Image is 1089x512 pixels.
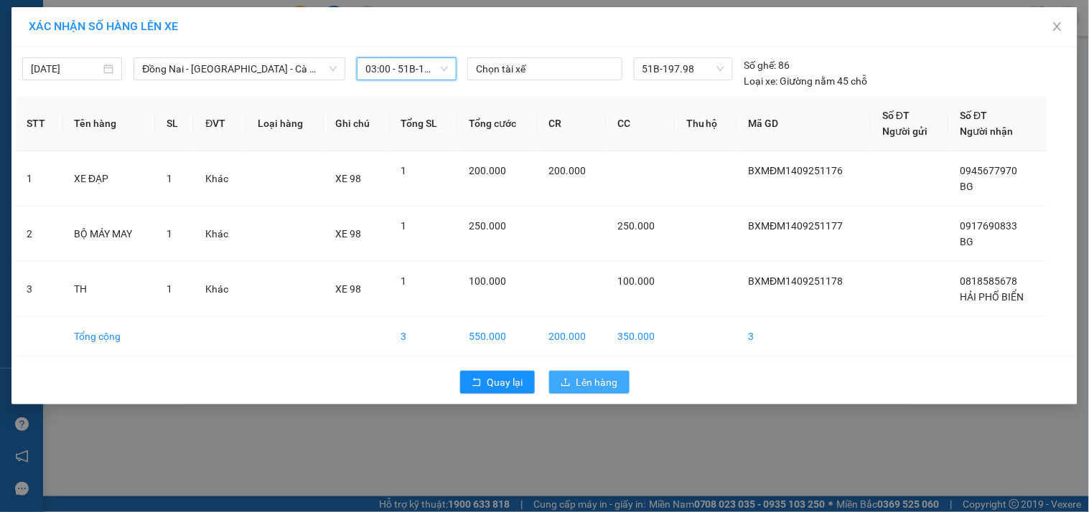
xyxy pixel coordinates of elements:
td: 3 [390,317,458,356]
th: Loại hàng [246,96,324,151]
td: 350.000 [606,317,675,356]
span: 100.000 [469,275,506,287]
span: 0818585678 [961,275,1018,287]
th: Mã GD [737,96,871,151]
th: CC [606,96,675,151]
span: XÁC NHẬN SỐ HÀNG LÊN XE [29,19,178,33]
td: 1 [15,151,62,207]
span: Số ĐT [882,110,910,121]
th: Tên hàng [62,96,155,151]
th: Tổng cước [457,96,538,151]
span: Lên hàng [576,374,618,390]
span: 1 [401,275,407,287]
span: down [329,65,337,73]
span: BXMĐM1409251176 [749,165,843,176]
span: BG [961,236,974,247]
td: 200.000 [538,317,607,356]
span: XE 98 [335,228,361,240]
button: rollbackQuay lại [460,371,535,394]
span: Số ĐT [961,110,988,121]
span: close [1052,21,1063,32]
span: 1 [167,173,172,184]
td: 550.000 [457,317,538,356]
th: Tổng SL [390,96,458,151]
div: 86 [744,57,790,73]
span: 0917690833 [961,220,1018,232]
td: Khác [194,262,246,317]
span: 200.000 [469,165,506,176]
span: 0945677970 [961,165,1018,176]
td: 2 [15,207,62,262]
th: Thu hộ [675,96,737,151]
span: Số ghế: [744,57,777,73]
td: 3 [737,317,871,356]
td: XE ĐẠP [62,151,155,207]
th: ĐVT [194,96,246,151]
th: SL [155,96,195,151]
td: 3 [15,262,62,317]
span: 1 [401,165,407,176]
span: upload [561,377,571,389]
span: 1 [167,228,172,240]
span: BXMĐM1409251178 [749,275,843,287]
button: Close [1037,7,1078,47]
span: Quay lại [487,374,523,390]
span: XE 98 [335,283,361,295]
span: 51B-197.98 [642,58,724,80]
td: Tổng cộng [62,317,155,356]
span: Người gửi [882,125,927,137]
span: Loại xe: [744,73,778,89]
span: 03:00 - 51B-197.98 [365,58,448,80]
span: 1 [401,220,407,232]
span: Người nhận [961,125,1014,137]
th: CR [538,96,607,151]
span: XE 98 [335,173,361,184]
td: Khác [194,207,246,262]
button: uploadLên hàng [549,371,630,394]
th: Ghi chú [324,96,389,151]
span: 250.000 [469,220,506,232]
th: STT [15,96,62,151]
span: BXMĐM1409251177 [749,220,843,232]
td: Khác [194,151,246,207]
span: 250.000 [617,220,655,232]
td: TH [62,262,155,317]
span: Đồng Nai - Sài Gòn - Cà Mau [142,58,337,80]
span: 200.000 [549,165,586,176]
span: HẢI PHỐ BIỂN [961,291,1024,303]
span: 100.000 [617,275,655,287]
span: rollback [472,377,482,389]
td: BỘ MÁY MAY [62,207,155,262]
span: 1 [167,283,172,295]
input: 14/09/2025 [31,61,101,77]
span: BG [961,181,974,192]
div: Giường nằm 45 chỗ [744,73,868,89]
